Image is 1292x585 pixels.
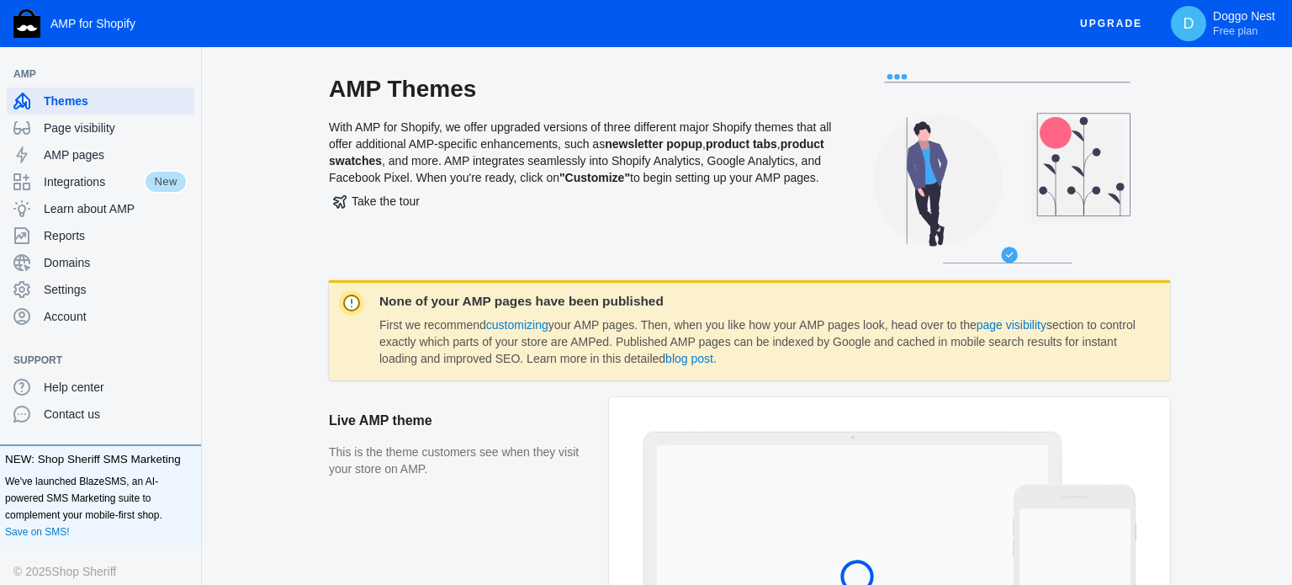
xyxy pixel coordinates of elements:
[44,173,144,190] span: Integrations
[329,74,834,280] div: With AMP for Shopify, we offer upgraded versions of three different major Shopify themes that all...
[7,88,194,114] a: Themes
[44,379,188,396] span: Help center
[13,352,171,369] span: Support
[665,352,713,365] a: blog post
[171,71,198,77] button: Add a sales channel
[44,146,188,163] span: AMP pages
[7,303,194,330] a: Account
[1080,8,1142,39] span: Upgrade
[44,254,188,271] span: Domains
[559,171,630,184] b: "Customize"
[1213,9,1275,38] p: Doggo Nest
[7,276,194,303] a: Settings
[13,9,40,38] img: Shop Sheriff Logo
[171,357,198,364] button: Add a sales channel
[144,170,188,194] span: New
[486,318,548,332] a: customizing
[7,168,194,195] a: IntegrationsNew
[44,281,188,298] span: Settings
[44,308,188,325] span: Account
[5,524,70,540] a: Save on SMS!
[706,137,777,151] b: product tabs
[977,318,1046,332] a: page visibility
[13,562,188,581] div: © 2025
[44,200,188,217] span: Learn about AMP
[1067,8,1156,40] button: Upgrade
[44,120,188,136] span: Page visibility
[50,17,135,30] span: AMP for Shopify
[379,294,1140,309] dt: None of your AMP pages have been published
[329,74,834,104] h2: AMP Themes
[7,222,194,249] a: Reports
[44,406,188,423] span: Contact us
[333,194,420,208] span: Take the tour
[329,397,592,444] h2: Live AMP theme
[7,114,194,141] a: Page visibility
[329,186,424,216] button: Take the tour
[329,137,824,168] b: product swatches
[51,562,116,581] a: Shop Sheriff
[7,195,194,222] a: Learn about AMP
[44,227,188,244] span: Reports
[1213,24,1258,38] span: Free plan
[329,444,592,477] p: This is the theme customers see when they visit your store on AMP.
[379,317,1140,367] dd: First we recommend your AMP pages. Then, when you like how your AMP pages look, head over to the ...
[1180,15,1197,32] span: D
[605,137,702,151] b: newsletter popup
[13,66,171,82] span: AMP
[7,141,194,168] a: AMP pages
[44,93,188,109] span: Themes
[7,249,194,276] a: Domains
[7,401,194,428] a: Contact us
